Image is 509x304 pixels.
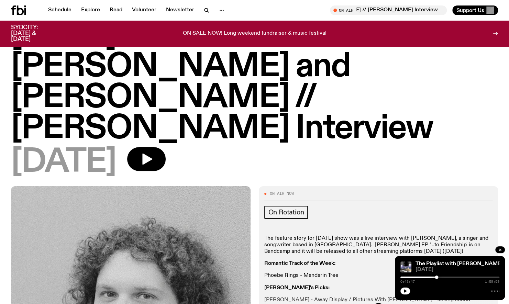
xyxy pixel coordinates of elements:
[106,5,126,15] a: Read
[264,261,335,266] strong: Romantic Track of the Week:
[44,5,76,15] a: Schedule
[264,235,493,255] p: The feature story for [DATE] show was a live interview with [PERSON_NAME], a singer and songwrite...
[183,31,327,37] p: ON SALE NOW! Long weekend fundraiser & music festival
[264,206,308,219] a: On Rotation
[268,209,304,216] span: On Rotation
[416,267,499,272] span: [DATE]
[400,280,415,283] span: 0:43:47
[452,5,498,15] button: Support Us
[264,285,330,291] strong: [PERSON_NAME]'s Picks:
[330,5,447,15] button: On Air[DATE] Lunch with [PERSON_NAME] and [PERSON_NAME] // [PERSON_NAME] Interview
[11,21,498,144] h1: [DATE] Lunch with [PERSON_NAME] and [PERSON_NAME] // [PERSON_NAME] Interview
[77,5,104,15] a: Explore
[162,5,198,15] a: Newsletter
[456,7,484,13] span: Support Us
[264,272,493,279] p: Phoebe Rings - Mandarin Tree
[128,5,161,15] a: Volunteer
[485,280,499,283] span: 1:59:59
[11,147,116,178] span: [DATE]
[270,192,294,195] span: On Air Now
[11,25,55,42] h3: SYDCITY: [DATE] & [DATE]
